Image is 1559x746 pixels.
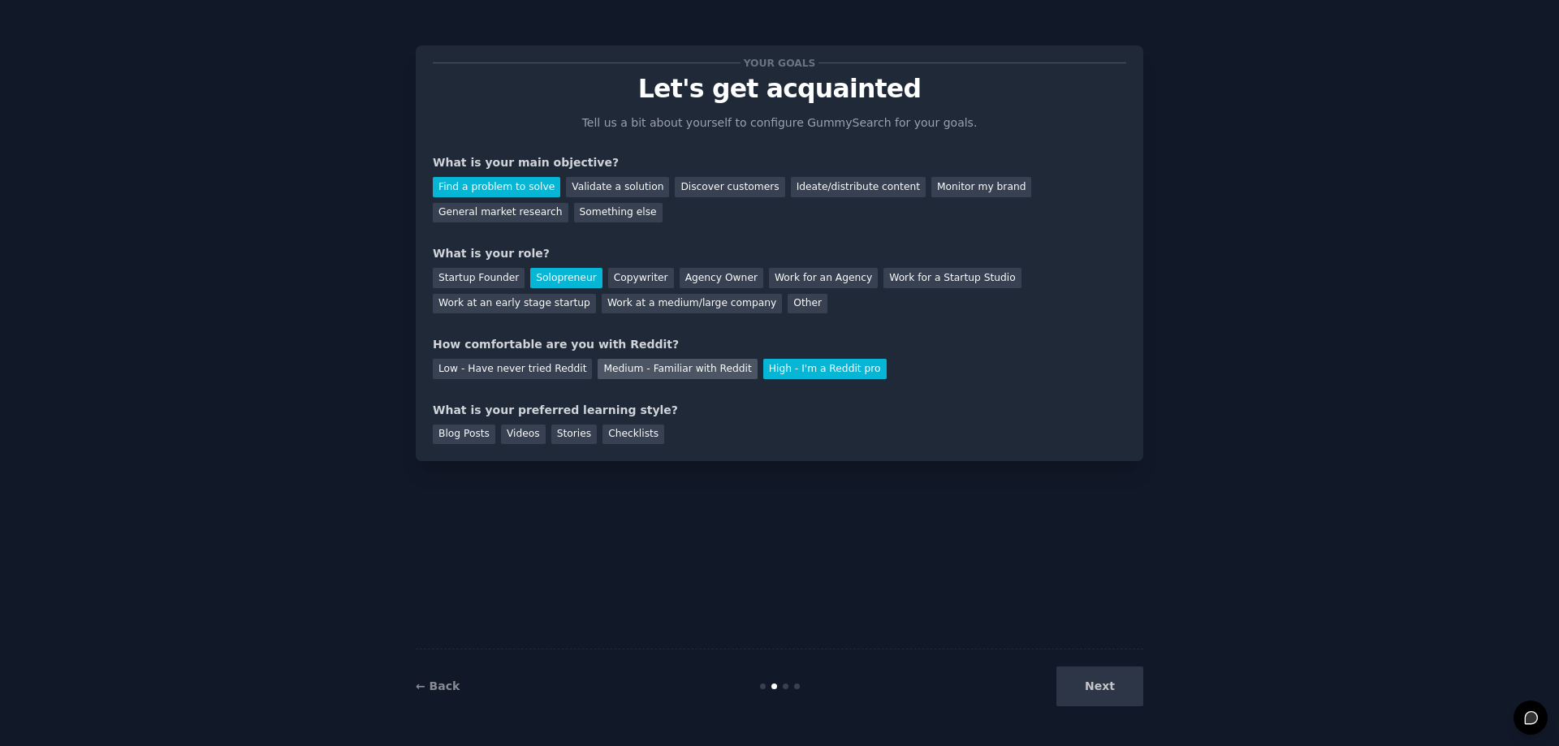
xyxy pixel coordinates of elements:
span: Your goals [741,54,818,71]
div: What is your role? [433,245,1126,262]
div: Copywriter [608,268,674,288]
div: Work for a Startup Studio [883,268,1021,288]
div: High - I'm a Reddit pro [763,359,887,379]
div: What is your preferred learning style? [433,402,1126,419]
div: Monitor my brand [931,177,1031,197]
p: Tell us a bit about yourself to configure GummySearch for your goals. [575,114,984,132]
a: ← Back [416,679,460,692]
div: Ideate/distribute content [791,177,926,197]
div: Videos [501,425,546,445]
div: Startup Founder [433,268,525,288]
div: General market research [433,203,568,223]
div: Discover customers [675,177,784,197]
div: Checklists [602,425,664,445]
div: Medium - Familiar with Reddit [598,359,757,379]
div: Something else [574,203,663,223]
div: Low - Have never tried Reddit [433,359,592,379]
div: Solopreneur [530,268,602,288]
div: Work at an early stage startup [433,294,596,314]
div: Work at a medium/large company [602,294,782,314]
div: Agency Owner [680,268,763,288]
div: Work for an Agency [769,268,878,288]
div: Blog Posts [433,425,495,445]
div: Find a problem to solve [433,177,560,197]
div: What is your main objective? [433,154,1126,171]
div: Stories [551,425,597,445]
div: Other [788,294,827,314]
p: Let's get acquainted [433,75,1126,103]
div: Validate a solution [566,177,669,197]
div: How comfortable are you with Reddit? [433,336,1126,353]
